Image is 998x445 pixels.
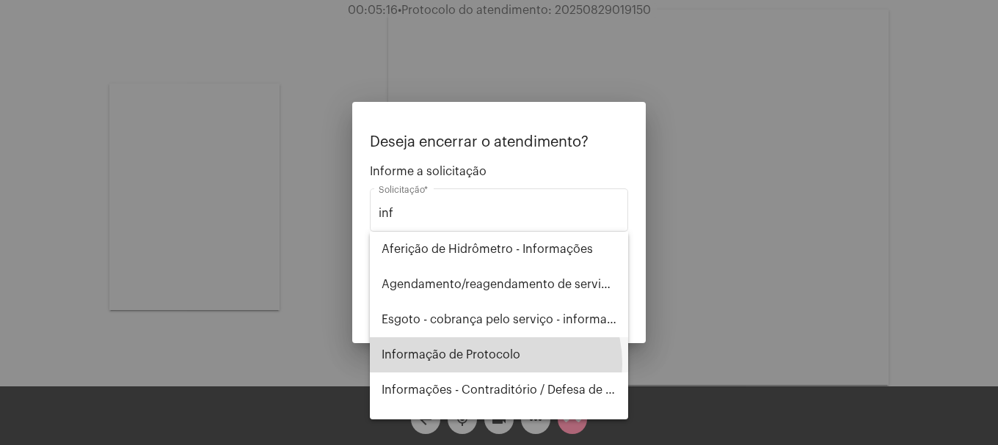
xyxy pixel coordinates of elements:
span: Informe a solicitação [370,165,628,178]
p: Deseja encerrar o atendimento? [370,134,628,150]
input: Buscar solicitação [379,207,619,220]
span: Informações - Contraditório / Defesa de infração [382,372,616,408]
span: Esgoto - cobrança pelo serviço - informações [382,302,616,337]
span: Informação de Protocolo [382,337,616,372]
span: Aferição de Hidrômetro - Informações [382,232,616,267]
span: Leitura - informações [382,408,616,443]
span: Agendamento/reagendamento de serviços - informações [382,267,616,302]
